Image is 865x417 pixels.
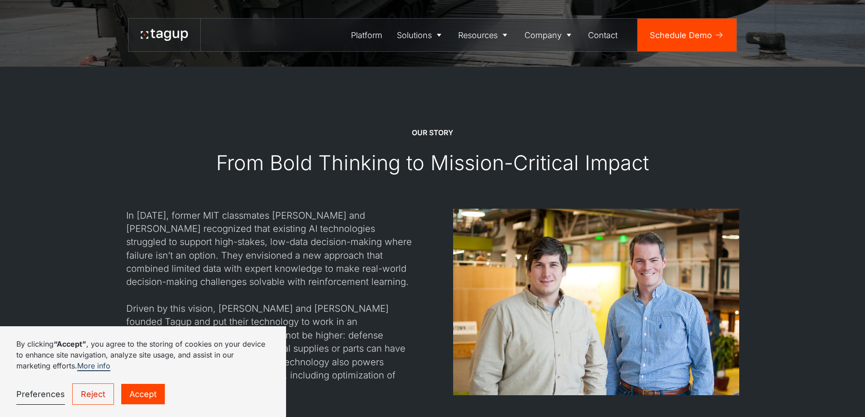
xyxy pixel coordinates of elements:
[16,339,270,371] p: By clicking , you agree to the storing of cookies on your device to enhance site navigation, anal...
[72,383,114,405] a: Reject
[390,19,451,51] a: Solutions
[517,19,581,51] a: Company
[54,339,86,348] strong: “Accept”
[638,19,736,51] a: Schedule Demo
[126,209,412,395] div: In [DATE], former MIT classmates [PERSON_NAME] and [PERSON_NAME] recognized that existing AI tech...
[581,19,625,51] a: Contact
[16,384,65,405] a: Preferences
[650,29,712,41] div: Schedule Demo
[351,29,382,41] div: Platform
[397,29,432,41] div: Solutions
[344,19,390,51] a: Platform
[524,29,562,41] div: Company
[77,361,110,371] a: More info
[412,128,453,138] div: Our STORY
[458,29,498,41] div: Resources
[451,19,518,51] a: Resources
[121,384,165,404] a: Accept
[216,150,649,176] div: From Bold Thinking to Mission-Critical Impact
[588,29,618,41] div: Contact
